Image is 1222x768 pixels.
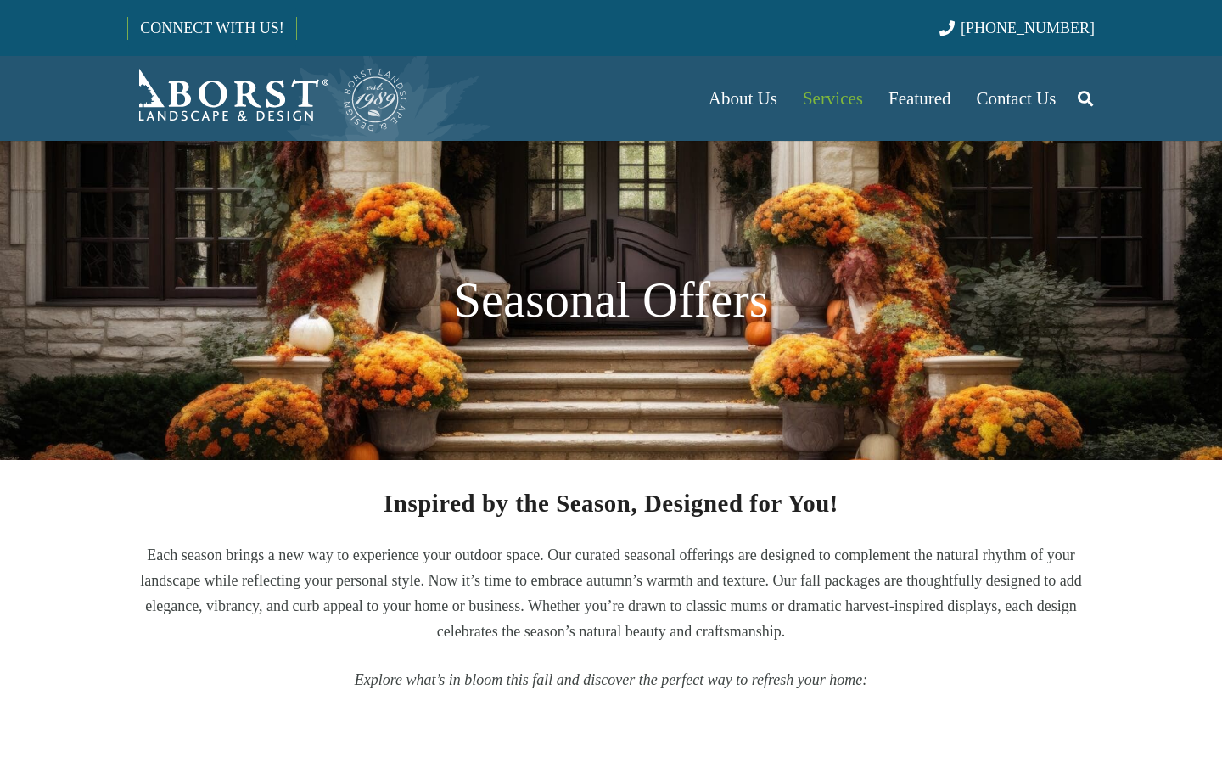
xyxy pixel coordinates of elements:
[790,56,876,141] a: Services
[876,56,963,141] a: Featured
[454,272,769,328] span: Seasonal Offers
[128,8,295,48] a: CONNECT WITH US!
[977,88,1057,109] span: Contact Us
[1068,77,1102,120] a: Search
[888,88,950,109] span: Featured
[384,490,838,517] span: Inspired by the Season, Designed for You!
[127,542,1095,644] p: Each season brings a new way to experience your outdoor space. Our curated seasonal offerings are...
[961,20,1095,36] span: [PHONE_NUMBER]
[127,64,409,132] a: Borst-Logo
[939,20,1095,36] a: [PHONE_NUMBER]
[696,56,790,141] a: About Us
[803,88,863,109] span: Services
[709,88,777,109] span: About Us
[964,56,1069,141] a: Contact Us
[355,671,868,688] em: Explore what’s in bloom this fall and discover the perfect way to refresh your home:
